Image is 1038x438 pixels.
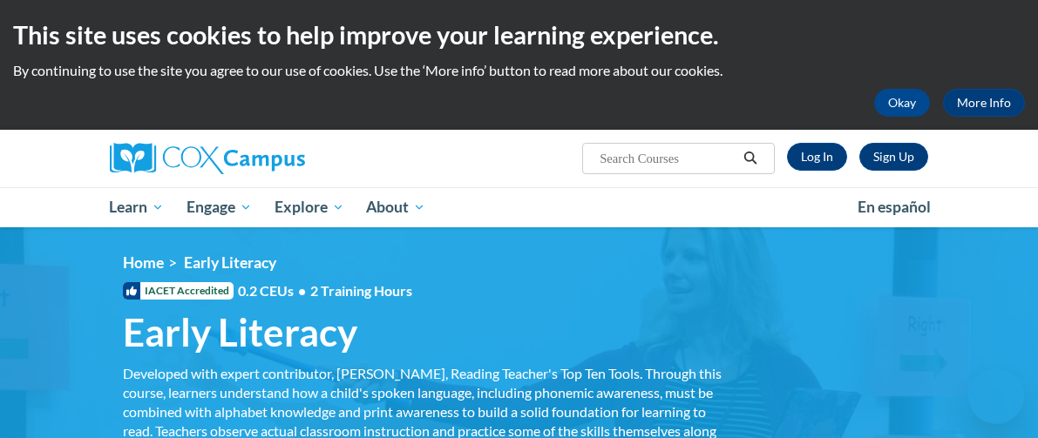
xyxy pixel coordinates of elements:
[859,143,928,171] a: Register
[275,197,344,218] span: Explore
[598,148,737,169] input: Search Courses
[13,61,1025,80] p: By continuing to use the site you agree to our use of cookies. Use the ‘More info’ button to read...
[175,187,263,227] a: Engage
[97,187,942,227] div: Main menu
[298,282,306,299] span: •
[943,89,1025,117] a: More Info
[238,281,412,300] span: 0.2 CEUs
[355,187,437,227] a: About
[874,89,930,117] button: Okay
[98,187,176,227] a: Learn
[13,17,1025,52] h2: This site uses cookies to help improve your learning experience.
[123,253,164,272] a: Home
[184,253,276,272] span: Early Literacy
[968,368,1024,424] iframe: Button to launch messaging window
[123,309,357,355] span: Early Literacy
[123,282,234,300] span: IACET Accredited
[846,189,942,226] a: En español
[858,198,931,216] span: En español
[109,197,164,218] span: Learn
[110,143,365,174] a: Cox Campus
[737,148,763,169] button: Search
[366,197,425,218] span: About
[787,143,847,171] a: Log In
[310,282,412,299] span: 2 Training Hours
[110,143,305,174] img: Cox Campus
[187,197,252,218] span: Engage
[263,187,356,227] a: Explore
